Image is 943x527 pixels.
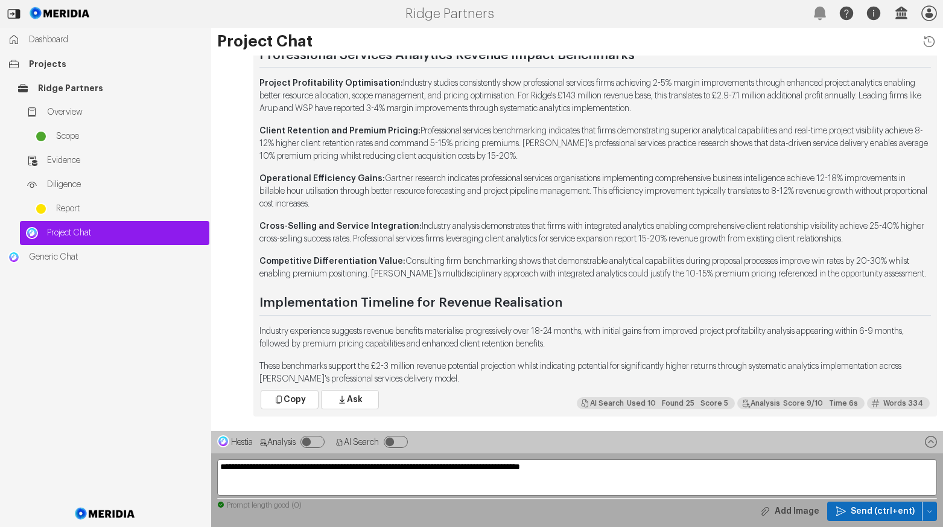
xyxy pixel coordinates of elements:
[259,125,931,163] p: Professional services benchmarking indicates that firms demonstrating superior analytical capabil...
[259,127,421,135] strong: Client Retention and Premium Pricing:
[344,438,379,447] span: AI Search
[2,245,209,269] a: Generic ChatGeneric Chat
[29,197,209,221] a: Report
[259,222,422,231] strong: Cross-Selling and Service Integration:
[259,49,635,62] strong: Professional Services Analytics Revenue Impact Benchmarks
[47,106,203,118] span: Overview
[2,28,209,52] a: Dashboard
[259,174,385,183] strong: Operational Efficiency Gains:
[259,77,931,115] p: Industry studies consistently show professional services firms achieving 2-5% margin improvements...
[737,397,865,409] div: I believe I answered the question effectively. I provided industry benchmarks for revenue increas...
[56,130,203,142] span: Scope
[751,502,827,521] button: Add Image
[26,227,38,239] img: Project Chat
[20,173,209,197] a: Diligence
[217,500,937,510] div: Prompt length good (0)
[2,52,209,76] a: Projects
[29,58,203,70] span: Projects
[20,149,209,173] a: Evidence
[29,251,203,263] span: Generic Chat
[259,79,403,88] strong: Project Profitability Optimisation:
[20,221,209,245] a: Project ChatProject Chat
[259,325,931,351] p: Industry experience suggests revenue benefits materialise progressively over 18-24 months, with i...
[259,220,931,246] p: Industry analysis demonstrates that firms with integrated analytics enabling comprehensive client...
[217,435,229,447] img: Hestia
[335,438,344,447] svg: AI Search
[11,76,209,100] a: Ridge Partners
[851,505,915,517] span: Send (ctrl+ent)
[73,500,138,527] img: Meridia Logo
[259,173,931,211] p: Gartner research indicates professional services organisations implementing comprehensive busines...
[259,255,931,281] p: Consulting firm benchmarking shows that demonstrable analytical capabilities during proposal proc...
[827,502,922,521] button: Send (ctrl+ent)
[8,251,20,263] img: Generic Chat
[267,438,296,447] span: Analysis
[56,203,203,215] span: Report
[29,34,203,46] span: Dashboard
[20,100,209,124] a: Overview
[38,82,203,94] span: Ridge Partners
[259,257,405,266] strong: Competitive Differentiation Value:
[922,502,937,521] button: Send (ctrl+ent)
[259,296,562,309] strong: Implementation Timeline for Revenue Realisation
[231,438,253,447] span: Hestia
[259,360,931,386] p: These benchmarks support the £2-3 million revenue potential projection whilst indicating potentia...
[47,227,203,239] span: Project Chat
[47,155,203,167] span: Evidence
[259,438,267,447] svg: Analysis
[29,124,209,149] a: Scope
[284,394,306,406] span: Copy
[321,390,379,409] button: Ask
[47,179,203,191] span: Diligence
[261,390,319,409] button: Copy
[347,394,363,406] span: Ask
[217,34,937,50] h1: Project Chat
